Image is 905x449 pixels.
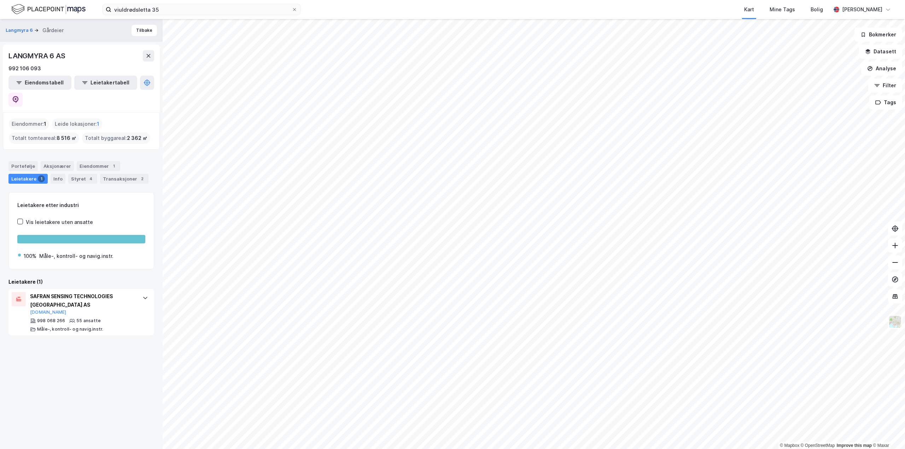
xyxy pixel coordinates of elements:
[37,326,103,332] div: Måle-, kontroll- og navig.instr.
[26,218,93,226] div: Vis leietakere uten ansatte
[57,134,76,142] span: 8 516 ㎡
[842,5,882,14] div: [PERSON_NAME]
[869,95,902,110] button: Tags
[30,309,66,315] button: [DOMAIN_NAME]
[41,161,74,171] div: Aksjonærer
[861,61,902,76] button: Analyse
[8,278,154,286] div: Leietakere (1)
[39,252,113,260] div: Måle-, kontroll- og navig.instr.
[37,318,65,324] div: 998 068 266
[888,315,902,329] img: Z
[51,174,65,184] div: Info
[8,174,48,184] div: Leietakere
[870,415,905,449] div: Kontrollprogram for chat
[8,64,41,73] div: 992 106 093
[17,201,145,209] div: Leietakere etter industri
[132,25,157,36] button: Tilbake
[770,5,795,14] div: Mine Tags
[87,175,94,182] div: 4
[24,252,36,260] div: 100%
[52,118,102,130] div: Leide lokasjoner :
[68,174,97,184] div: Styret
[38,175,45,182] div: 1
[30,292,135,309] div: SAFRAN SENSING TECHNOLOGIES [GEOGRAPHIC_DATA] AS
[780,443,799,448] a: Mapbox
[127,134,147,142] span: 2 362 ㎡
[744,5,754,14] div: Kart
[854,28,902,42] button: Bokmerker
[801,443,835,448] a: OpenStreetMap
[870,415,905,449] iframe: Chat Widget
[11,3,86,16] img: logo.f888ab2527a4732fd821a326f86c7f29.svg
[82,132,150,144] div: Totalt byggareal :
[811,5,823,14] div: Bolig
[76,318,101,324] div: 55 ansatte
[8,50,66,61] div: LANGMYRA 6 AS
[6,27,34,34] button: Langmyra 6
[859,45,902,59] button: Datasett
[8,161,38,171] div: Portefølje
[8,76,71,90] button: Eiendomstabell
[111,4,292,15] input: Søk på adresse, matrikkel, gårdeiere, leietakere eller personer
[868,78,902,93] button: Filter
[100,174,148,184] div: Transaksjoner
[9,118,49,130] div: Eiendommer :
[110,163,117,170] div: 1
[837,443,872,448] a: Improve this map
[139,175,146,182] div: 2
[44,120,46,128] span: 1
[74,76,137,90] button: Leietakertabell
[9,132,79,144] div: Totalt tomteareal :
[42,26,64,35] div: Gårdeier
[77,161,120,171] div: Eiendommer
[97,120,99,128] span: 1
